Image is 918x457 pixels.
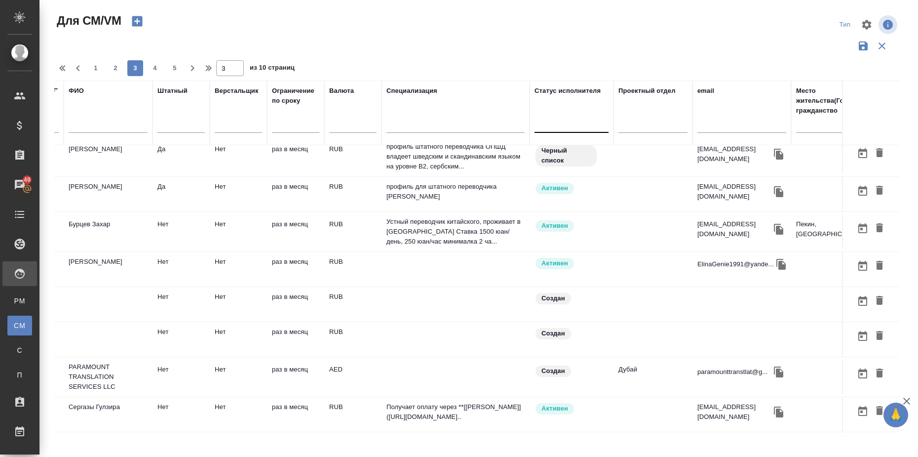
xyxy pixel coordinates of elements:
[324,397,382,432] td: RUB
[835,17,855,33] div: split button
[871,257,888,275] button: Удалить
[12,321,27,331] span: CM
[771,405,786,419] button: Скопировать
[541,366,565,376] p: Создан
[697,402,771,422] p: [EMAIL_ADDRESS][DOMAIN_NAME]
[774,257,789,272] button: Скопировать
[64,177,153,211] td: [PERSON_NAME]
[210,360,267,394] td: Нет
[267,397,324,432] td: раз в месяц
[854,292,871,310] button: Открыть календарь загрузки
[210,139,267,174] td: Нет
[12,296,27,306] span: PM
[250,62,295,76] span: из 10 страниц
[210,287,267,322] td: Нет
[871,402,888,420] button: Удалить
[153,139,210,174] td: Да
[267,287,324,322] td: раз в месяц
[153,214,210,249] td: Нет
[147,63,163,73] span: 4
[54,13,121,29] span: Для СМ/VM
[386,182,525,202] p: профиль для штатного переводчика [PERSON_NAME]
[796,86,875,116] div: Место жительства(Город), гражданство
[541,146,591,166] p: Черный список
[64,139,153,174] td: [PERSON_NAME]
[153,177,210,211] td: Да
[873,37,891,55] button: Сбросить фильтры
[697,182,771,202] p: [EMAIL_ADDRESS][DOMAIN_NAME]
[854,182,871,200] button: Открыть календарь загрузки
[855,13,879,37] span: Настроить таблицу
[854,37,873,55] button: Сохранить фильтры
[64,252,153,287] td: [PERSON_NAME]
[88,60,104,76] button: 1
[883,403,908,427] button: 🙏
[541,293,565,303] p: Создан
[324,177,382,211] td: RUB
[613,360,692,394] td: Дубай
[854,144,871,163] button: Открыть календарь загрузки
[153,360,210,394] td: Нет
[272,86,319,106] div: Ограничение по сроку
[535,257,609,270] div: Рядовой исполнитель: назначай с учетом рейтинга
[771,184,786,199] button: Скопировать
[791,214,880,249] td: Пекин, [GEOGRAPHIC_DATA]
[871,327,888,345] button: Удалить
[541,221,568,231] p: Активен
[153,322,210,357] td: Нет
[854,219,871,238] button: Открыть календарь загрузки
[7,340,32,360] a: С
[267,139,324,174] td: раз в месяц
[854,365,871,383] button: Открыть календарь загрузки
[215,86,259,96] div: Верстальщик
[157,86,188,96] div: Штатный
[125,13,149,30] button: Создать
[324,214,382,249] td: RUB
[267,214,324,249] td: раз в месяц
[541,183,568,193] p: Активен
[541,258,568,268] p: Активен
[871,365,888,383] button: Удалить
[7,291,32,311] a: PM
[386,86,437,96] div: Специализация
[7,365,32,385] a: П
[147,60,163,76] button: 4
[535,144,609,167] div: Ой, а сюда уже нельзя: не привлекай исполнителя к работе
[108,60,123,76] button: 2
[267,177,324,211] td: раз в месяц
[386,402,525,422] p: Получает оплату через **[[PERSON_NAME]]([URL][DOMAIN_NAME]..
[854,402,871,420] button: Открыть календарь загрузки
[697,259,774,269] p: ElinaGenie1991@yande...
[697,86,714,96] div: email
[771,365,786,379] button: Скопировать
[535,86,601,96] div: Статус исполнителя
[210,252,267,287] td: Нет
[324,252,382,287] td: RUB
[108,63,123,73] span: 2
[535,219,609,233] div: Рядовой исполнитель: назначай с учетом рейтинга
[871,292,888,310] button: Удалить
[210,177,267,211] td: Нет
[210,214,267,249] td: Нет
[167,63,183,73] span: 5
[12,345,27,355] span: С
[153,252,210,287] td: Нет
[210,322,267,357] td: Нет
[329,86,354,96] div: Валюта
[887,405,904,425] span: 🙏
[64,397,153,432] td: Сергазы Гулзира
[871,219,888,238] button: Удалить
[541,404,568,414] p: Активен
[871,144,888,163] button: Удалить
[267,252,324,287] td: раз в месяц
[88,63,104,73] span: 1
[697,219,771,239] p: [EMAIL_ADDRESS][DOMAIN_NAME]
[12,370,27,380] span: П
[2,172,37,197] a: 49
[267,360,324,394] td: раз в месяц
[18,175,37,185] span: 49
[167,60,183,76] button: 5
[69,86,84,96] div: ФИО
[267,322,324,357] td: раз в месяц
[697,144,771,164] p: [EMAIL_ADDRESS][DOMAIN_NAME]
